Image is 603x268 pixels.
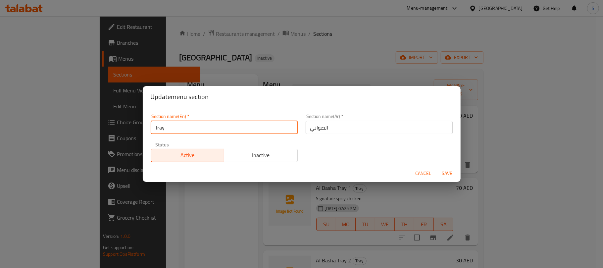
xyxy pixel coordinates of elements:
[306,121,453,134] input: Please enter section name(ar)
[151,91,453,102] h2: Update menu section
[151,121,298,134] input: Please enter section name(en)
[413,167,434,180] button: Cancel
[227,150,295,160] span: Inactive
[154,150,222,160] span: Active
[151,149,225,162] button: Active
[439,169,455,178] span: Save
[416,169,431,178] span: Cancel
[437,167,458,180] button: Save
[224,149,298,162] button: Inactive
